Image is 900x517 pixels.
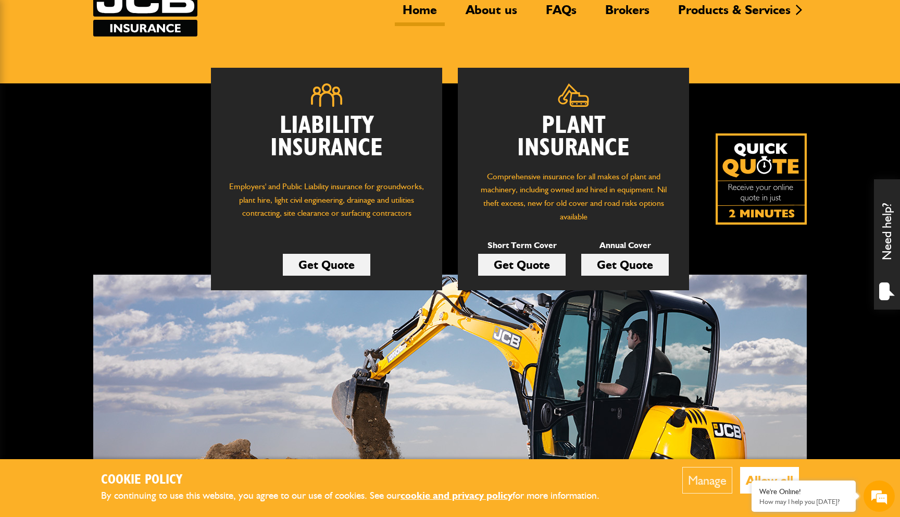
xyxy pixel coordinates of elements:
img: Quick Quote [716,133,807,225]
h2: Plant Insurance [473,115,673,159]
p: Short Term Cover [478,239,566,252]
a: About us [458,2,525,26]
a: Get Quote [581,254,669,276]
p: Employers' and Public Liability insurance for groundworks, plant hire, light civil engineering, d... [227,180,427,230]
p: How may I help you today? [759,498,848,506]
a: Brokers [597,2,657,26]
button: Allow all [740,467,799,494]
h2: Liability Insurance [227,115,427,170]
a: Get your insurance quote isn just 2-minutes [716,133,807,225]
a: Get Quote [283,254,370,276]
div: Need help? [874,179,900,310]
a: Products & Services [670,2,798,26]
button: Manage [682,467,732,494]
a: FAQs [538,2,584,26]
p: Comprehensive insurance for all makes of plant and machinery, including owned and hired in equipm... [473,170,673,223]
a: Home [395,2,445,26]
a: Get Quote [478,254,566,276]
div: We're Online! [759,487,848,496]
h2: Cookie Policy [101,472,617,488]
p: By continuing to use this website, you agree to our use of cookies. See our for more information. [101,488,617,504]
a: cookie and privacy policy [401,489,512,501]
p: Annual Cover [581,239,669,252]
